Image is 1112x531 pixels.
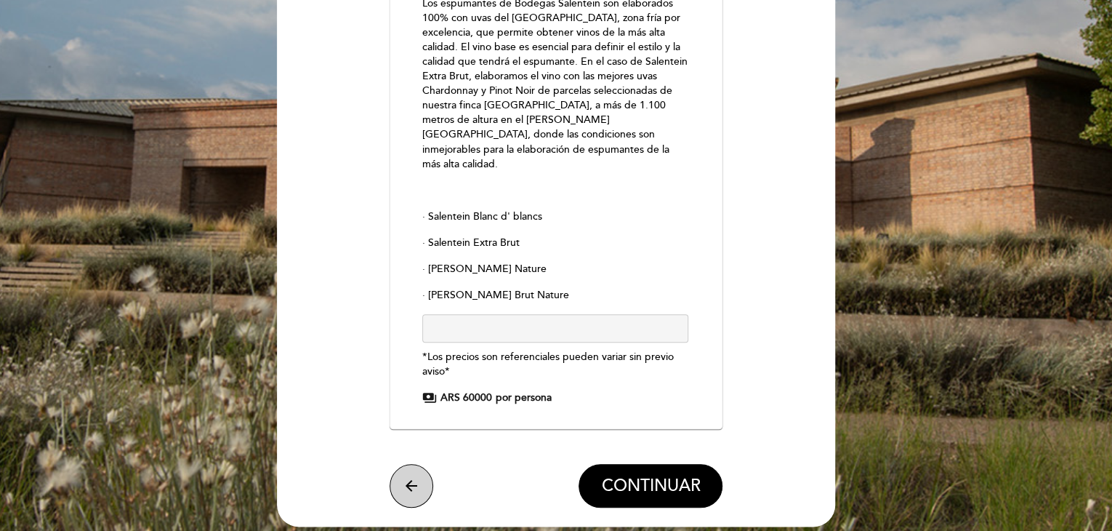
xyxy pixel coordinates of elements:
p: · [PERSON_NAME] Brut Nature [422,288,689,303]
p: · Salentein Blanc d' blancs [422,209,689,224]
i: arrow_back [403,477,420,495]
span: CONTINUAR [601,476,700,496]
button: CONTINUAR [579,464,722,508]
span: payments [422,391,437,405]
span: ARS 60000 [440,391,492,405]
button: arrow_back [390,464,433,508]
p: · Salentein Extra Brut [422,236,689,250]
p: *Los precios son referenciales pueden variar sin previo aviso* [422,350,689,379]
span: por persona [496,391,552,405]
p: · [PERSON_NAME] Nature [422,262,689,276]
